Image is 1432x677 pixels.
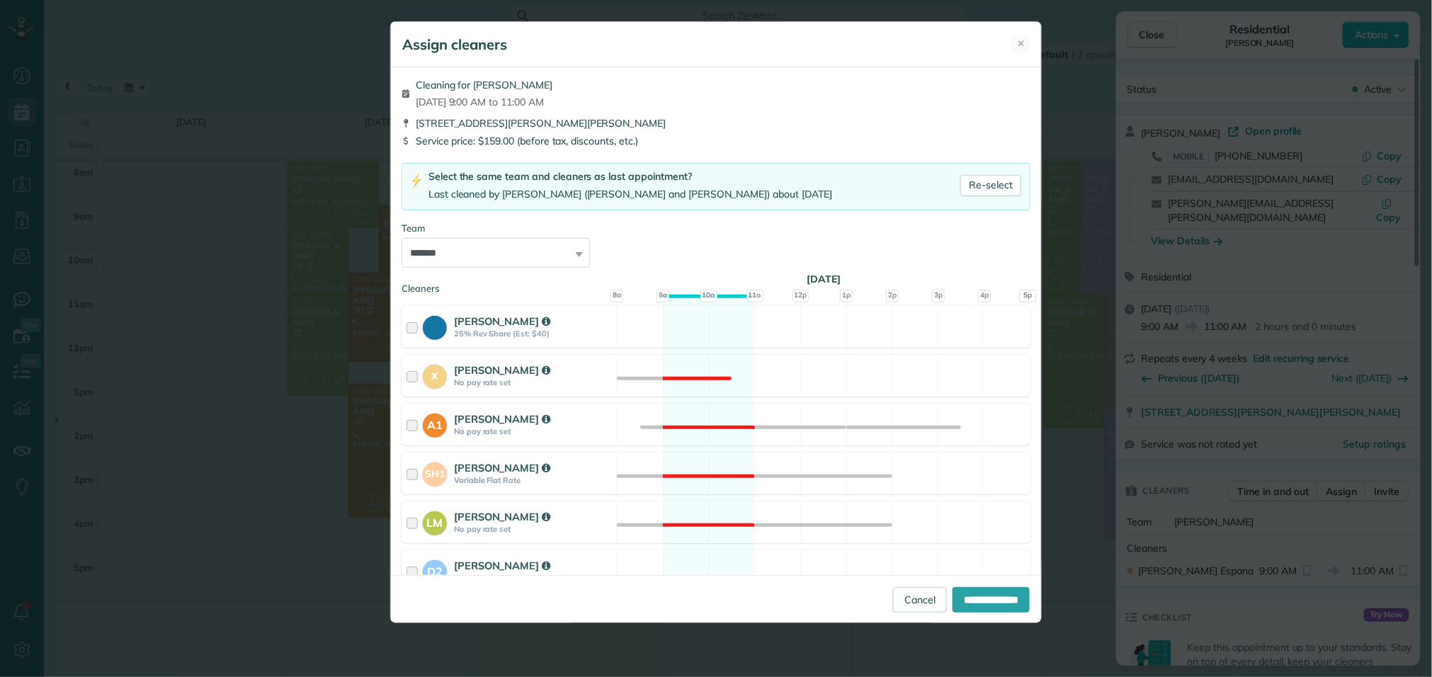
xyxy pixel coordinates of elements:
[423,414,447,433] strong: A1
[454,475,613,485] strong: Variable Flat Rate
[411,173,423,188] img: lightning-bolt-icon-94e5364df696ac2de96d3a42b8a9ff6ba979493684c50e6bbbcda72601fa0d29.png
[402,134,1030,148] div: Service price: $159.00 (before tax, discounts, etc.)
[454,363,550,377] strong: [PERSON_NAME]
[416,78,552,92] span: Cleaning for [PERSON_NAME]
[423,560,447,580] strong: D2
[454,461,550,474] strong: [PERSON_NAME]
[454,510,550,523] strong: [PERSON_NAME]
[423,365,447,384] strong: X
[1017,37,1025,50] span: ✕
[454,524,613,534] strong: No pay rate set
[428,169,832,184] div: Select the same team and cleaners as last appointment?
[428,187,832,202] div: Last cleaned by [PERSON_NAME] ([PERSON_NAME] and [PERSON_NAME]) about [DATE]
[454,412,550,426] strong: [PERSON_NAME]
[893,587,947,613] a: Cancel
[454,329,613,338] strong: 25% Rev Share (Est: $40)
[960,175,1021,196] a: Re-select
[454,377,613,387] strong: No pay rate set
[402,282,1030,286] div: Cleaners
[402,222,1030,235] div: Team
[454,573,613,583] strong: Variable Flat Rate
[402,116,1030,130] div: [STREET_ADDRESS][PERSON_NAME][PERSON_NAME]
[423,462,447,482] strong: SH1
[454,426,613,436] strong: No pay rate set
[416,95,552,109] span: [DATE] 9:00 AM to 11:00 AM
[402,35,507,55] h5: Assign cleaners
[423,511,447,531] strong: LM
[454,314,550,328] strong: [PERSON_NAME]
[454,559,550,572] strong: [PERSON_NAME]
